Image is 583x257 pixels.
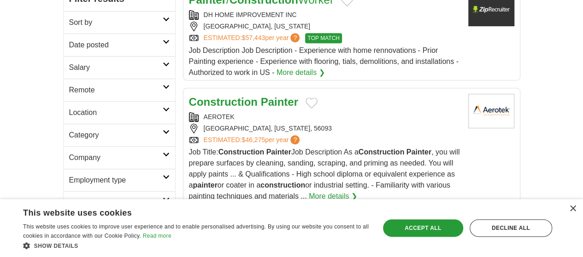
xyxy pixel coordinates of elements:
a: Employment type [64,169,175,191]
span: This website uses cookies to improve user experience and to enable personalised advertising. By u... [23,223,369,239]
a: Read more, opens a new window [143,233,171,239]
span: $46,275 [241,136,265,143]
a: More details ❯ [309,191,357,202]
span: $57,443 [241,34,265,41]
strong: Construction [189,96,258,108]
h2: Remote [69,85,163,96]
strong: painter [193,181,217,189]
a: Hours [64,191,175,214]
div: Accept all [383,219,463,237]
h2: Salary [69,62,163,73]
div: [GEOGRAPHIC_DATA], [US_STATE], 56093 [189,124,461,133]
div: Show details [23,241,369,250]
a: Salary [64,56,175,79]
h2: Category [69,130,163,141]
a: AEROTEK [204,113,235,120]
a: ESTIMATED:$46,275per year? [204,135,302,145]
a: Date posted [64,34,175,56]
strong: construction [260,181,305,189]
h2: Location [69,107,163,118]
span: Job Title: Job Description As a , you will prepare surfaces by cleaning, sanding, scraping, and p... [189,148,460,200]
span: Job Description Job Description - Experience with home rennovations - Prior Painting experience -... [189,46,459,76]
img: Aerotek logo [468,94,514,128]
strong: Painter [266,148,291,156]
a: More details ❯ [277,67,325,78]
span: TOP MATCH [305,33,342,43]
span: ? [290,135,300,144]
div: This website uses cookies [23,205,346,218]
a: Company [64,146,175,169]
strong: Painter [406,148,431,156]
a: Remote [64,79,175,101]
div: Close [569,206,576,212]
div: [GEOGRAPHIC_DATA], [US_STATE] [189,22,461,31]
button: Add to favorite jobs [306,97,318,109]
div: DH HOME IMPROVEMENT INC [189,10,461,20]
h2: Date posted [69,40,163,51]
strong: Painter [261,96,298,108]
h2: Hours [69,197,163,208]
span: Show details [34,243,78,249]
a: Location [64,101,175,124]
span: ? [290,33,300,42]
a: Sort by [64,11,175,34]
a: Construction Painter [189,96,298,108]
div: Decline all [470,219,552,237]
a: ESTIMATED:$57,443per year? [204,33,302,43]
a: Category [64,124,175,146]
h2: Company [69,152,163,163]
strong: Construction [218,148,265,156]
h2: Employment type [69,175,163,186]
h2: Sort by [69,17,163,28]
strong: Construction [359,148,405,156]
